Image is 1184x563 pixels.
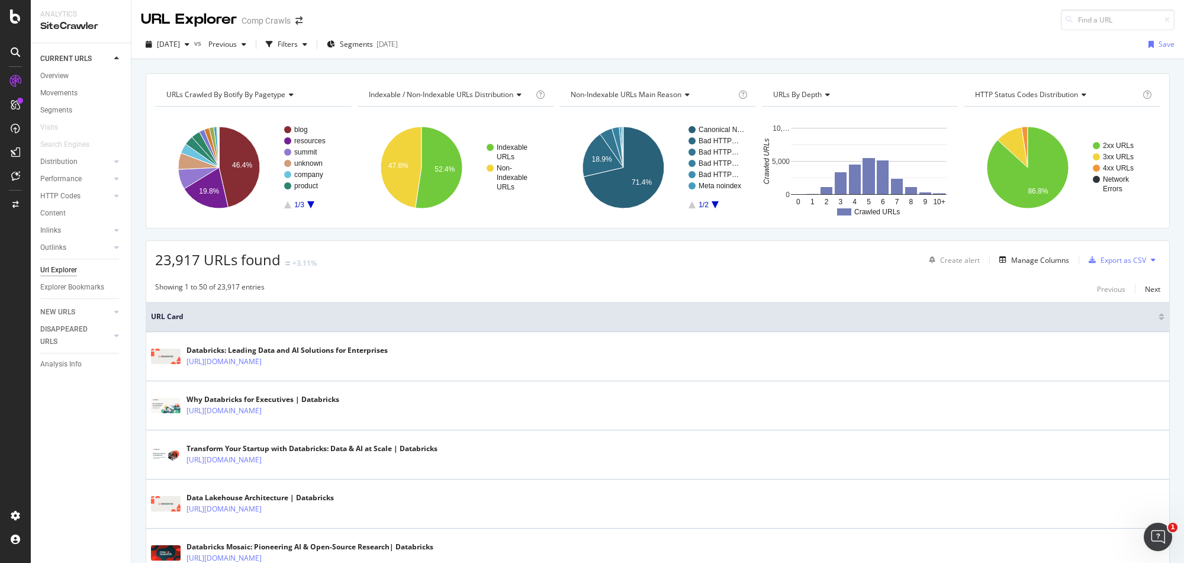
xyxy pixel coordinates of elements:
[369,89,513,99] span: Indexable / Non-Indexable URLs distribution
[909,198,913,206] text: 8
[166,89,285,99] span: URLs Crawled By Botify By pagetype
[995,253,1069,267] button: Manage Columns
[199,187,219,195] text: 19.8%
[186,443,437,454] div: Transform Your Startup with Databricks: Data & AI at Scale | Databricks
[40,9,121,20] div: Analytics
[699,182,741,190] text: Meta noindex
[940,255,980,265] div: Create alert
[1103,185,1122,193] text: Errors
[699,159,739,168] text: Bad HTTP…
[838,198,842,206] text: 3
[497,143,527,152] text: Indexable
[933,198,945,206] text: 10+
[194,38,204,48] span: vs
[40,173,111,185] a: Performance
[40,121,70,134] a: Visits
[40,190,111,202] a: HTTP Codes
[40,264,123,276] a: Url Explorer
[40,70,123,82] a: Overview
[186,454,262,466] a: [URL][DOMAIN_NAME]
[1145,282,1160,296] button: Next
[40,281,104,294] div: Explorer Bookmarks
[435,165,455,173] text: 52.4%
[294,170,323,179] text: company
[292,258,317,268] div: +3.11%
[388,162,408,170] text: 47.6%
[294,126,308,134] text: blog
[40,242,111,254] a: Outlinks
[40,207,123,220] a: Content
[155,116,350,219] svg: A chart.
[186,503,262,515] a: [URL][DOMAIN_NAME]
[924,250,980,269] button: Create alert
[186,493,334,503] div: Data Lakehouse Architecture | Databricks
[40,53,92,65] div: CURRENT URLS
[867,198,871,206] text: 5
[964,116,1159,219] svg: A chart.
[294,137,326,145] text: resources
[151,545,181,561] img: main image
[40,306,75,319] div: NEW URLS
[824,198,828,206] text: 2
[40,242,66,254] div: Outlinks
[497,173,527,182] text: Indexable
[923,198,927,206] text: 9
[186,345,388,356] div: Databricks: Leading Data and AI Solutions for Enterprises
[1103,153,1134,161] text: 3xx URLs
[366,85,534,104] h4: Indexable / Non-Indexable URLs Distribution
[186,405,262,417] a: [URL][DOMAIN_NAME]
[1097,282,1125,296] button: Previous
[632,178,652,186] text: 71.4%
[699,170,739,179] text: Bad HTTP…
[340,39,373,49] span: Segments
[1084,250,1146,269] button: Export as CSV
[40,190,81,202] div: HTTP Codes
[854,208,900,216] text: Crawled URLs
[973,85,1140,104] h4: HTTP Status Codes Distribution
[40,323,100,348] div: DISAPPEARED URLS
[699,126,744,134] text: Canonical N…
[40,358,123,371] a: Analysis Info
[773,89,822,99] span: URLs by Depth
[762,116,957,219] div: A chart.
[852,198,857,206] text: 4
[151,398,181,413] img: main image
[40,104,72,117] div: Segments
[592,155,612,163] text: 18.9%
[1144,523,1172,551] iframe: Intercom live chat
[810,198,815,206] text: 1
[773,124,790,133] text: 10,…
[40,156,111,168] a: Distribution
[40,173,82,185] div: Performance
[186,542,433,552] div: Databricks Mosaic: Pioneering AI & Open-Source Research| Databricks
[151,349,181,364] img: main image
[278,39,298,49] div: Filters
[895,198,899,206] text: 7
[40,306,111,319] a: NEW URLS
[786,191,790,199] text: 0
[186,356,262,368] a: [URL][DOMAIN_NAME]
[1103,175,1130,184] text: Network
[1028,187,1048,195] text: 86.8%
[40,139,101,151] a: Search Engines
[294,159,323,168] text: unknown
[242,15,291,27] div: Comp Crawls
[151,311,1156,322] span: URL Card
[358,116,552,219] svg: A chart.
[559,116,754,219] svg: A chart.
[204,35,251,54] button: Previous
[40,224,111,237] a: Inlinks
[40,121,58,134] div: Visits
[377,39,398,49] div: [DATE]
[772,157,790,166] text: 5,000
[155,250,281,269] span: 23,917 URLs found
[232,161,252,169] text: 46.4%
[497,153,514,161] text: URLs
[699,201,709,209] text: 1/2
[261,35,312,54] button: Filters
[141,9,237,30] div: URL Explorer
